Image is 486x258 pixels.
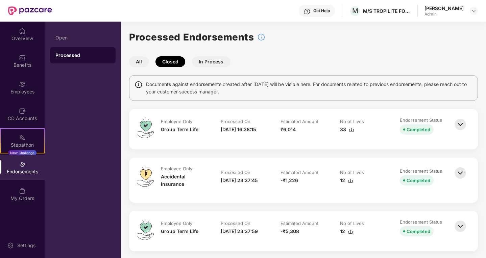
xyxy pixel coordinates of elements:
[340,118,364,124] div: No of Lives
[137,219,154,240] img: svg+xml;base64,PHN2ZyB4bWxucz0iaHR0cDovL3d3dy53My5vcmcvMjAwMC9zdmciIHdpZHRoPSI0OS4zMiIgaGVpZ2h0PS...
[7,242,14,249] img: svg+xml;base64,PHN2ZyBpZD0iU2V0dGluZy0yMHgyMCIgeG1sbnM9Imh0dHA6Ly93d3cudzMub3JnLzIwMDAvc3ZnIiB3aW...
[340,220,364,226] div: No of Lives
[400,219,442,225] div: Endorsement Status
[221,169,250,175] div: Processed On
[146,81,472,95] span: Documents against endorsements created after [DATE] will be visible here. For documents related t...
[471,8,477,13] img: svg+xml;base64,PHN2ZyBpZD0iRHJvcGRvd24tMzJ4MzIiIHhtbG5zPSJodHRwOi8vd3d3LnczLm9yZy8yMDAwL3N2ZyIgd2...
[349,127,354,133] img: svg+xml;base64,PHN2ZyBpZD0iRG93bmxvYWQtMzJ4MzIiIHhtbG5zPSJodHRwOi8vd3d3LnczLm9yZy8yMDAwL3N2ZyIgd2...
[400,168,442,174] div: Endorsement Status
[348,178,353,183] img: svg+xml;base64,PHN2ZyBpZD0iRG93bmxvYWQtMzJ4MzIiIHhtbG5zPSJodHRwOi8vd3d3LnczLm9yZy8yMDAwL3N2ZyIgd2...
[221,220,250,226] div: Processed On
[281,220,318,226] div: Estimated Amount
[304,8,311,15] img: svg+xml;base64,PHN2ZyBpZD0iSGVscC0zMngzMiIgeG1sbnM9Imh0dHA6Ly93d3cudzMub3JnLzIwMDAvc3ZnIiB3aWR0aD...
[161,118,192,124] div: Employee Only
[129,30,254,45] h1: Processed Endorsements
[221,228,258,235] div: [DATE] 23:37:59
[55,35,110,40] div: Open
[221,177,258,184] div: [DATE] 23:37:45
[281,169,318,175] div: Estimated Amount
[407,228,430,235] div: Completed
[161,173,207,188] div: Accidental Insurance
[8,150,37,155] div: New Challenge
[15,242,38,249] div: Settings
[19,188,26,194] img: svg+xml;base64,PHN2ZyBpZD0iTXlfT3JkZXJzIiBkYXRhLW5hbWU9Ik15IE9yZGVycyIgeG1sbnM9Imh0dHA6Ly93d3cudz...
[55,52,110,59] div: Processed
[135,81,143,89] img: svg+xml;base64,PHN2ZyBpZD0iSW5mbyIgeG1sbnM9Imh0dHA6Ly93d3cudzMub3JnLzIwMDAvc3ZnIiB3aWR0aD0iMTQiIG...
[424,5,464,11] div: [PERSON_NAME]
[19,108,26,114] img: svg+xml;base64,PHN2ZyBpZD0iQ0RfQWNjb3VudHMiIGRhdGEtbmFtZT0iQ0QgQWNjb3VudHMiIHhtbG5zPSJodHRwOi8vd3...
[221,126,256,133] div: [DATE] 16:38:15
[424,11,464,17] div: Admin
[161,220,192,226] div: Employee Only
[129,56,149,67] button: All
[313,8,330,13] div: Get Help
[348,229,353,234] img: svg+xml;base64,PHN2ZyBpZD0iRG93bmxvYWQtMzJ4MzIiIHhtbG5zPSJodHRwOi8vd3d3LnczLm9yZy8yMDAwL3N2ZyIgd2...
[137,117,154,138] img: svg+xml;base64,PHN2ZyB4bWxucz0iaHR0cDovL3d3dy53My5vcmcvMjAwMC9zdmciIHdpZHRoPSI0OS4zMiIgaGVpZ2h0PS...
[161,126,198,133] div: Group Term Life
[340,177,353,184] div: 12
[161,228,198,235] div: Group Term Life
[453,166,468,180] img: svg+xml;base64,PHN2ZyBpZD0iQmFjay0zMngzMiIgeG1sbnM9Imh0dHA6Ly93d3cudzMub3JnLzIwMDAvc3ZnIiB3aWR0aD...
[281,118,318,124] div: Estimated Amount
[137,166,154,187] img: svg+xml;base64,PHN2ZyB4bWxucz0iaHR0cDovL3d3dy53My5vcmcvMjAwMC9zdmciIHdpZHRoPSI0OS4zMiIgaGVpZ2h0PS...
[155,56,185,67] button: Closed
[19,81,26,88] img: svg+xml;base64,PHN2ZyBpZD0iRW1wbG95ZWVzIiB4bWxucz0iaHR0cDovL3d3dy53My5vcmcvMjAwMC9zdmciIHdpZHRoPS...
[1,142,44,148] div: Stepathon
[340,228,353,235] div: 12
[363,8,410,14] div: M/S TROPILITE FOODS PRIVATE LIMITED
[8,6,52,15] img: New Pazcare Logo
[19,28,26,34] img: svg+xml;base64,PHN2ZyBpZD0iSG9tZSIgeG1sbnM9Imh0dHA6Ly93d3cudzMub3JnLzIwMDAvc3ZnIiB3aWR0aD0iMjAiIG...
[192,56,230,67] button: In Process
[407,177,430,184] div: Completed
[340,126,354,133] div: 33
[453,219,468,234] img: svg+xml;base64,PHN2ZyBpZD0iQmFjay0zMngzMiIgeG1sbnM9Imh0dHA6Ly93d3cudzMub3JnLzIwMDAvc3ZnIiB3aWR0aD...
[453,117,468,132] img: svg+xml;base64,PHN2ZyBpZD0iQmFjay0zMngzMiIgeG1sbnM9Imh0dHA6Ly93d3cudzMub3JnLzIwMDAvc3ZnIiB3aWR0aD...
[19,134,26,141] img: svg+xml;base64,PHN2ZyB4bWxucz0iaHR0cDovL3d3dy53My5vcmcvMjAwMC9zdmciIHdpZHRoPSIyMSIgaGVpZ2h0PSIyMC...
[281,177,298,184] div: -₹1,226
[400,117,442,123] div: Endorsement Status
[19,161,26,168] img: svg+xml;base64,PHN2ZyBpZD0iRW5kb3JzZW1lbnRzIiB4bWxucz0iaHR0cDovL3d3dy53My5vcmcvMjAwMC9zdmciIHdpZH...
[257,33,265,41] img: svg+xml;base64,PHN2ZyBpZD0iSW5mb18tXzMyeDMyIiBkYXRhLW5hbWU9IkluZm8gLSAzMngzMiIgeG1sbnM9Imh0dHA6Ly...
[281,126,296,133] div: ₹6,014
[281,228,299,235] div: -₹5,308
[352,7,358,15] span: M
[340,169,364,175] div: No of Lives
[19,54,26,61] img: svg+xml;base64,PHN2ZyBpZD0iQmVuZWZpdHMiIHhtbG5zPSJodHRwOi8vd3d3LnczLm9yZy8yMDAwL3N2ZyIgd2lkdGg9Ij...
[221,118,250,124] div: Processed On
[407,126,430,133] div: Completed
[161,166,192,172] div: Employee Only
